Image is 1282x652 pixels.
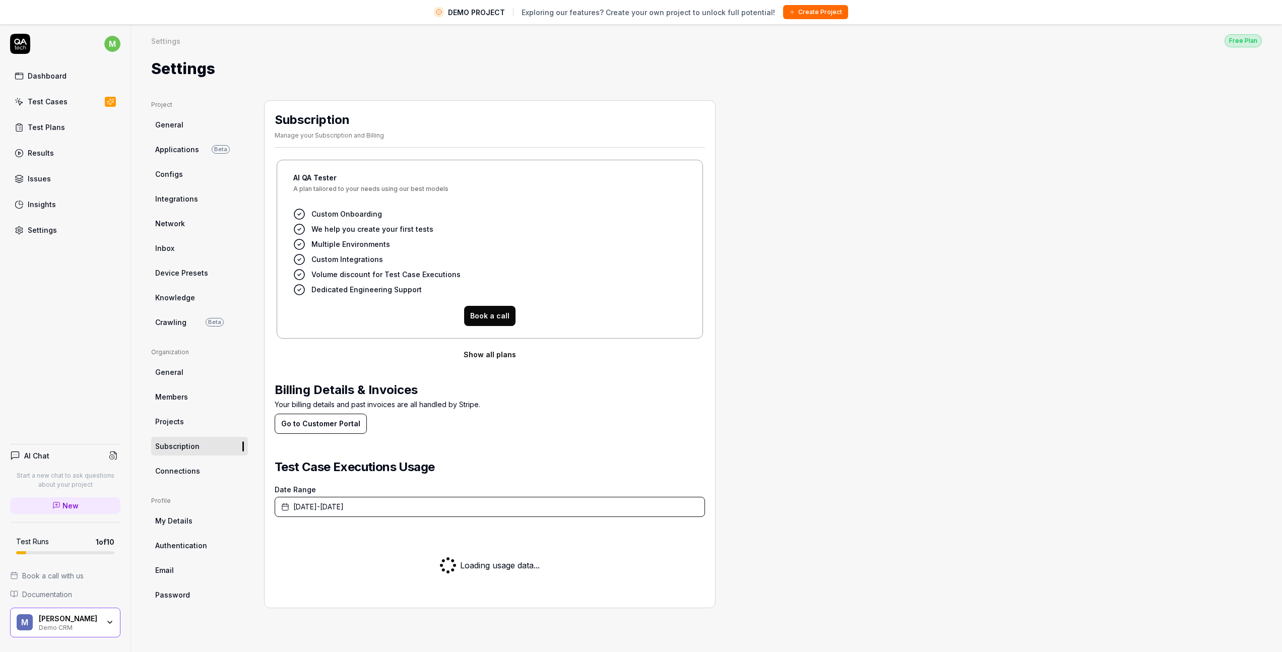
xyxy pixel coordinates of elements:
span: New [62,500,79,511]
label: Date Range [275,484,705,495]
span: Knowledge [155,292,195,303]
span: Book a call with us [22,570,84,581]
button: Show all plans [275,345,705,365]
span: Members [155,392,188,402]
div: Settings [28,225,57,235]
a: Book a call [464,310,516,320]
span: Network [155,218,185,229]
a: Book a call with us [10,570,120,581]
span: Volume discount for Test Case Executions [311,269,461,280]
span: Dedicated Engineering Support [311,284,422,295]
span: My Details [155,515,193,526]
a: Email [151,561,248,579]
a: CrawlingBeta [151,313,248,332]
button: Create Project [783,5,848,19]
span: A plan tailored to your needs using our best models [293,186,686,200]
span: Exploring our features? Create your own project to unlock full potential! [522,7,775,18]
a: Documentation [10,589,120,600]
a: General [151,115,248,134]
button: m [104,34,120,54]
a: Test Plans [10,117,120,137]
span: [DATE] - [DATE] [293,501,344,512]
button: M[PERSON_NAME]Demo CRM [10,608,120,638]
a: Insights [10,194,120,214]
div: Settings [151,36,180,46]
span: Device Presets [155,268,208,278]
span: m [104,36,120,52]
span: Documentation [22,589,72,600]
div: Organization [151,348,248,357]
span: We help you create your first tests [311,224,433,234]
span: General [155,367,183,377]
button: Go to Customer Portal [275,414,367,434]
div: Results [28,148,54,158]
div: Profile [151,496,248,505]
span: Custom Onboarding [311,209,382,219]
div: Project [151,100,248,109]
a: Authentication [151,536,248,555]
a: Test Cases [10,92,120,111]
button: Free Plan [1225,34,1262,47]
h5: Test Runs [16,537,49,546]
a: Results [10,143,120,163]
a: Device Presets [151,264,248,282]
a: General [151,363,248,381]
span: Projects [155,416,184,427]
div: Test Cases [28,96,68,107]
div: Michel Törnström Norlèn [39,614,99,623]
span: Subscription [155,441,200,451]
span: Beta [212,145,230,154]
span: Password [155,590,190,600]
span: Multiple Environments [311,239,390,249]
span: Integrations [155,193,198,204]
a: Projects [151,412,248,431]
a: Integrations [151,189,248,208]
div: Issues [28,173,51,184]
span: General [155,119,183,130]
span: Configs [155,169,183,179]
a: Configs [151,165,248,183]
span: Applications [155,144,199,155]
span: Authentication [155,540,207,551]
span: Custom Integrations [311,254,383,265]
div: Demo CRM [39,623,99,631]
div: Insights [28,199,56,210]
span: 1 of 10 [96,537,114,547]
button: [DATE]-[DATE] [275,497,705,517]
button: Book a call [464,306,516,326]
a: Members [151,387,248,406]
a: Network [151,214,248,233]
a: Issues [10,169,120,188]
h4: AI Chat [24,450,49,461]
a: Subscription [151,437,248,455]
p: Your billing details and past invoices are all handled by Stripe. [275,399,705,414]
div: Test Plans [28,122,65,133]
a: Connections [151,462,248,480]
span: Beta [206,318,224,327]
div: Dashboard [28,71,67,81]
div: Manage your Subscription and Billing [275,131,384,140]
span: Loading usage data... [460,559,540,571]
h2: Test Case Executions Usage [275,458,705,476]
a: Settings [10,220,120,240]
h2: Billing Details & Invoices [275,381,705,399]
span: M [17,614,33,630]
span: Connections [155,466,200,476]
span: Crawling [155,317,186,328]
h1: Settings [151,57,215,80]
a: New [10,497,120,514]
span: DEMO PROJECT [448,7,505,18]
h2: Subscription [275,111,384,129]
a: Inbox [151,239,248,257]
span: Inbox [155,243,174,253]
span: Email [155,565,174,575]
a: ApplicationsBeta [151,140,248,159]
a: My Details [151,511,248,530]
p: Start a new chat to ask questions about your project [10,471,120,489]
a: Password [151,585,248,604]
a: Dashboard [10,66,120,86]
a: Knowledge [151,288,248,307]
h4: AI QA Tester [293,172,686,183]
